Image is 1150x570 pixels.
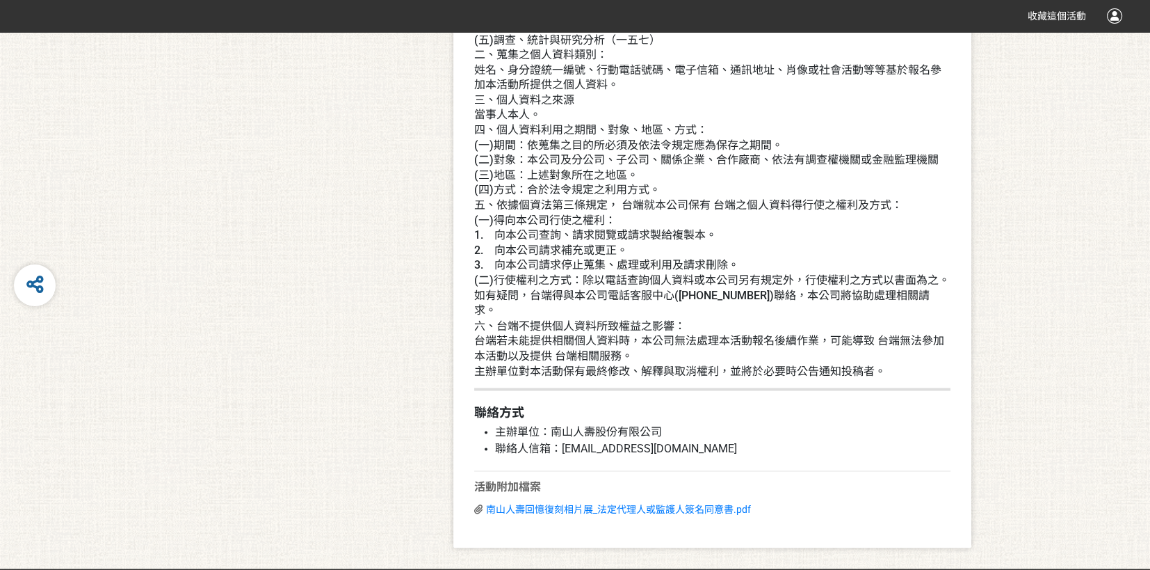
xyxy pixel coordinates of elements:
[474,108,541,121] span: 當事人本人。
[474,333,944,362] span: 台端若未能提供相關個人資料時，本公司無法處理本活動報名後續作業，可能導致 台端無法參加本活動以及提供 台端相關服務。
[1028,10,1086,22] span: 收藏這個活動
[474,244,628,257] span: 2. 向本公司請求補充或更正。
[474,183,661,196] span: (四)方式：合於法令規定之利用方式。
[474,48,608,61] span: 二、蒐集之個人資料類別：
[474,33,661,47] span: (五)調查、統計與研究分析（一五七）
[495,425,662,438] span: 主辦單位：南山人壽股份有限公司
[474,258,739,271] span: 3. 向本公司請求停止蒐集、處理或利用及請求刪除。
[486,503,751,514] a: 南山人壽回憶復刻相片展_法定代理人或監護人簽名同意書.pdf
[474,198,902,212] span: 五、依據個資法第三條規定， 台端就本公司保有 台端之個人資料得行使之權利及方式：
[474,228,717,242] span: 1. 向本公司查詢、請求閱覽或請求製給複製本。
[474,319,686,332] span: 六、台端不提供個人資料所致權益之影響：
[474,123,708,136] span: 四、個人資料利用之期間、對象、地區、方式：
[495,441,737,454] span: 聯絡人信箱：[EMAIL_ADDRESS][DOMAIN_NAME]
[474,478,950,495] div: 活動附加檔案
[474,214,616,227] span: (一)得向本公司行使之權利：
[474,404,524,419] strong: 聯絡方式
[474,274,950,317] span: (二)行使權利之方式：除以電話查詢個人資料或本公司另有規定外，行使權利之方式以書面為之。如有疑問，台端得與本公司電話客服中心([PHONE_NUMBER])聯絡，本公司將協助處理相關請求。
[474,153,939,166] span: (二)對象：本公司及分公司、子公司、關係企業、合作廠商、依法有調查權機關或金融監理機關
[474,138,783,152] span: (一)期間：依蒐集之目的所必須及依法令規定應為保存之期間。
[474,63,941,92] span: 姓名、身分證統一編號、行動電話號碼、電子信箱、通訊地址、肖像或社會活動等等基於報名參加本活動所提供之個人資料。
[474,364,886,377] span: 主辦單位對本活動保有最終修改、解釋與取消權利，並將於必要時公告通知投稿者。
[474,168,638,182] span: (三)地區：上述對象所在之地區。
[474,93,574,106] span: 三、個人資料之來源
